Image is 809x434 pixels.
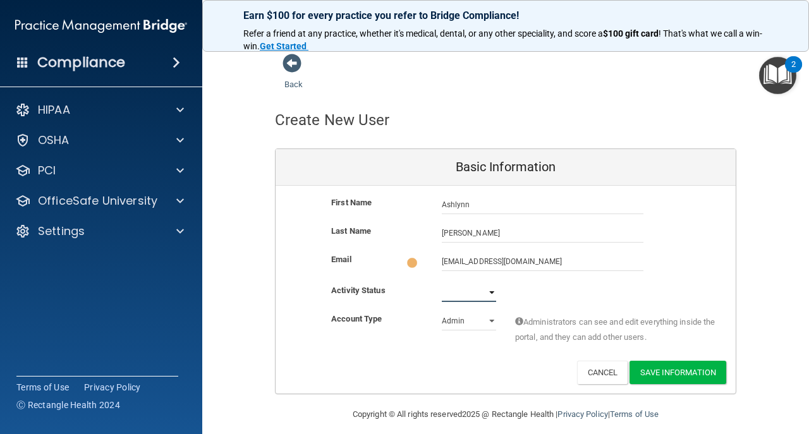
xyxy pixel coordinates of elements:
[38,133,70,148] p: OSHA
[243,28,603,39] span: Refer a friend at any practice, whether it's medical, dental, or any other speciality, and score a
[759,57,796,94] button: Open Resource Center, 2 new notifications
[260,41,307,51] strong: Get Started
[603,28,659,39] strong: $100 gift card
[38,102,70,118] p: HIPAA
[260,41,308,51] a: Get Started
[276,149,736,186] div: Basic Information
[331,255,351,264] b: Email
[15,224,184,239] a: Settings
[577,361,628,384] button: Cancel
[37,54,125,71] h4: Compliance
[331,286,386,295] b: Activity Status
[15,13,187,39] img: PMB logo
[15,193,184,208] a: OfficeSafe University
[331,198,372,207] b: First Name
[15,102,184,118] a: HIPAA
[515,315,717,345] span: Administrators can see and edit everything inside the portal, and they can add other users.
[16,399,120,411] span: Ⓒ Rectangle Health 2024
[38,224,85,239] p: Settings
[38,193,157,208] p: OfficeSafe University
[243,28,762,51] span: ! That's what we call a win-win.
[38,163,56,178] p: PCI
[331,314,382,323] b: Account Type
[630,361,726,384] button: Save Information
[557,409,607,419] a: Privacy Policy
[331,226,371,236] b: Last Name
[610,409,659,419] a: Terms of Use
[15,163,184,178] a: PCI
[284,64,303,89] a: Back
[15,133,184,148] a: OSHA
[84,381,141,394] a: Privacy Policy
[16,381,69,394] a: Terms of Use
[406,256,418,269] img: loading.6f9b2b87.gif
[791,64,796,81] div: 2
[243,9,768,21] p: Earn $100 for every practice you refer to Bridge Compliance!
[275,112,390,128] h4: Create New User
